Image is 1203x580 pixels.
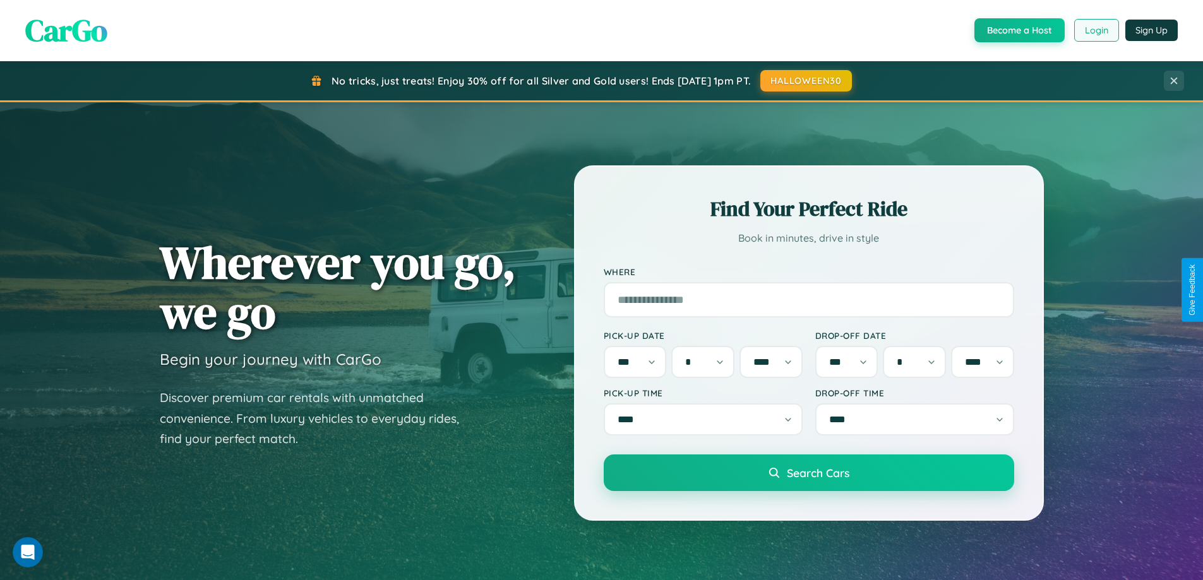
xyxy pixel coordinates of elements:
[160,388,476,449] p: Discover premium car rentals with unmatched convenience. From luxury vehicles to everyday rides, ...
[604,388,803,398] label: Pick-up Time
[1125,20,1178,41] button: Sign Up
[974,18,1065,42] button: Become a Host
[25,9,107,51] span: CarGo
[604,454,1014,491] button: Search Cars
[332,74,751,87] span: No tricks, just treats! Enjoy 30% off for all Silver and Gold users! Ends [DATE] 1pm PT.
[160,350,381,369] h3: Begin your journey with CarGo
[604,330,803,341] label: Pick-up Date
[1188,264,1197,316] div: Give Feedback
[160,237,516,337] h1: Wherever you go, we go
[787,466,849,480] span: Search Cars
[815,330,1014,341] label: Drop-off Date
[13,537,43,567] iframe: Intercom live chat
[760,70,852,92] button: HALLOWEEN30
[1074,19,1119,42] button: Login
[815,388,1014,398] label: Drop-off Time
[604,266,1014,277] label: Where
[604,195,1014,223] h2: Find Your Perfect Ride
[604,229,1014,247] p: Book in minutes, drive in style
